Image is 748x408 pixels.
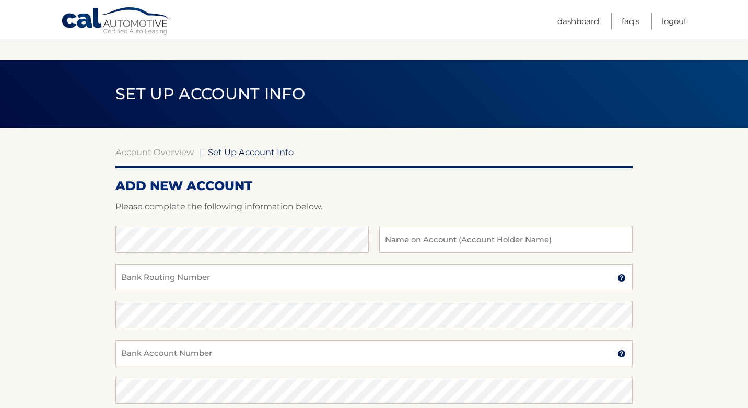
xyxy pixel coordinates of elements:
[61,7,171,37] a: Cal Automotive
[662,13,687,30] a: Logout
[208,147,294,157] span: Set Up Account Info
[115,147,194,157] a: Account Overview
[115,264,633,290] input: Bank Routing Number
[115,84,305,103] span: Set Up Account Info
[557,13,599,30] a: Dashboard
[617,274,626,282] img: tooltip.svg
[200,147,202,157] span: |
[617,349,626,358] img: tooltip.svg
[622,13,639,30] a: FAQ's
[379,227,633,253] input: Name on Account (Account Holder Name)
[115,340,633,366] input: Bank Account Number
[115,178,633,194] h2: ADD NEW ACCOUNT
[115,200,633,214] p: Please complete the following information below.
